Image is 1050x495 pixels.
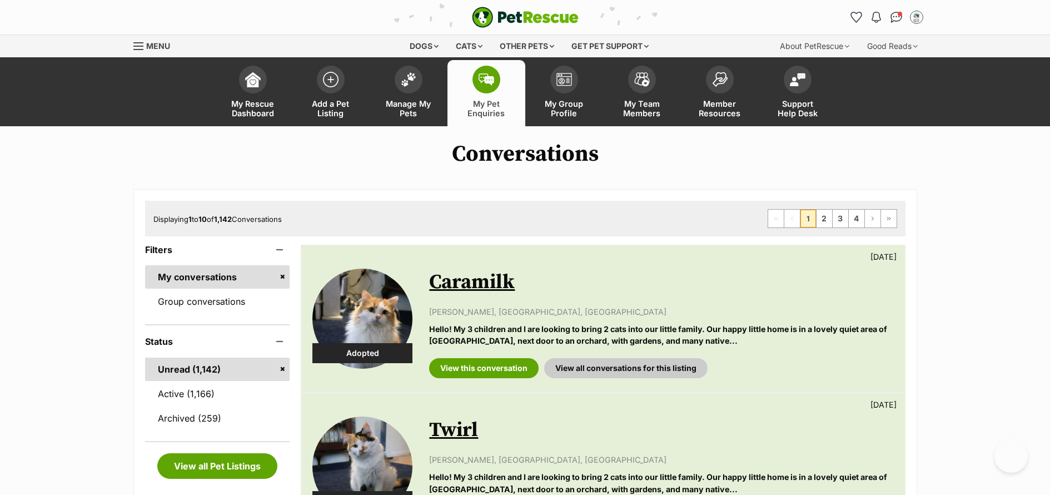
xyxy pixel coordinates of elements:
[245,72,261,87] img: dashboard-icon-eb2f2d2d3e046f16d808141f083e7271f6b2e854fb5c12c21221c1fb7104beca.svg
[429,418,478,443] a: Twirl
[994,439,1028,473] iframe: Help Scout Beacon - Open
[790,73,805,86] img: help-desk-icon-fdf02630f3aa405de69fd3d07c3f3aa587a6932b1a1747fa1d2bba05be0121f9.svg
[849,210,864,227] a: Page 4
[544,358,708,378] a: View all conversations for this listing
[848,8,865,26] a: Favourites
[214,215,232,224] strong: 1,142
[784,210,800,227] span: Previous page
[447,60,525,126] a: My Pet Enquiries
[768,209,897,228] nav: Pagination
[429,358,539,378] a: View this conversation
[848,8,925,26] ul: Account quick links
[461,99,511,118] span: My Pet Enquiries
[306,99,356,118] span: Add a Pet Listing
[145,382,290,405] a: Active (1,166)
[888,8,905,26] a: Conversations
[681,60,759,126] a: Member Resources
[312,343,412,363] div: Adopted
[817,210,832,227] a: Page 2
[800,210,816,227] span: Page 1
[556,73,572,86] img: group-profile-icon-3fa3cf56718a62981997c0bc7e787c4b2cf8bcc04b72c1350f741eb67cf2f40e.svg
[429,306,893,318] p: [PERSON_NAME], [GEOGRAPHIC_DATA], [GEOGRAPHIC_DATA]
[472,7,579,28] img: logo-e224e6f780fb5917bec1dbf3a21bbac754714ae5b6737aabdf751b685950b380.svg
[525,60,603,126] a: My Group Profile
[759,60,837,126] a: Support Help Desk
[773,99,823,118] span: Support Help Desk
[603,60,681,126] a: My Team Members
[157,453,277,479] a: View all Pet Listings
[402,35,446,57] div: Dogs
[617,99,667,118] span: My Team Members
[153,215,282,224] span: Displaying to of Conversations
[492,35,562,57] div: Other pets
[384,99,434,118] span: Manage My Pets
[634,72,650,87] img: team-members-icon-5396bd8760b3fe7c0b43da4ab00e1e3bb1a5d9ba89233759b79545d2d3fc5d0d.svg
[695,99,745,118] span: Member Resources
[188,215,192,224] strong: 1
[768,210,784,227] span: First page
[198,215,207,224] strong: 10
[145,245,290,255] header: Filters
[865,210,880,227] a: Next page
[312,269,412,369] img: Caramilk
[479,73,494,86] img: pet-enquiries-icon-7e3ad2cf08bfb03b45e93fb7055b45f3efa6380592205ae92323e6603595dc1f.svg
[401,72,416,87] img: manage-my-pets-icon-02211641906a0b7f246fdf0571729dbe1e7629f14944591b6c1af311fb30b64b.svg
[539,99,589,118] span: My Group Profile
[429,471,893,495] p: Hello! My 3 children and I are looking to bring 2 cats into our little family. Our happy little h...
[429,270,515,295] a: Caramilk
[146,41,170,51] span: Menu
[228,99,278,118] span: My Rescue Dashboard
[890,12,902,23] img: chat-41dd97257d64d25036548639549fe6c8038ab92f7586957e7f3b1b290dea8141.svg
[145,336,290,346] header: Status
[292,60,370,126] a: Add a Pet Listing
[772,35,857,57] div: About PetRescue
[133,35,178,55] a: Menu
[145,407,290,430] a: Archived (259)
[908,8,925,26] button: My account
[911,12,922,23] img: Belle Vie Animal Rescue profile pic
[833,210,848,227] a: Page 3
[870,251,897,263] p: [DATE]
[872,12,880,23] img: notifications-46538b983faf8c2785f20acdc204bb7945ddae34d4c08c2a6579f10ce5e182be.svg
[448,35,490,57] div: Cats
[564,35,656,57] div: Get pet support
[868,8,885,26] button: Notifications
[881,210,897,227] a: Last page
[370,60,447,126] a: Manage My Pets
[145,290,290,313] a: Group conversations
[472,7,579,28] a: PetRescue
[870,399,897,410] p: [DATE]
[145,358,290,381] a: Unread (1,142)
[859,35,925,57] div: Good Reads
[429,454,893,466] p: [PERSON_NAME], [GEOGRAPHIC_DATA], [GEOGRAPHIC_DATA]
[712,72,728,87] img: member-resources-icon-8e73f808a243e03378d46382f2149f9095a855e16c252ad45f914b54edf8863c.svg
[214,60,292,126] a: My Rescue Dashboard
[323,72,339,87] img: add-pet-listing-icon-0afa8454b4691262ce3f59096e99ab1cd57d4a30225e0717b998d2c9b9846f56.svg
[145,265,290,289] a: My conversations
[429,323,893,347] p: Hello! My 3 children and I are looking to bring 2 cats into our little family. Our happy little h...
